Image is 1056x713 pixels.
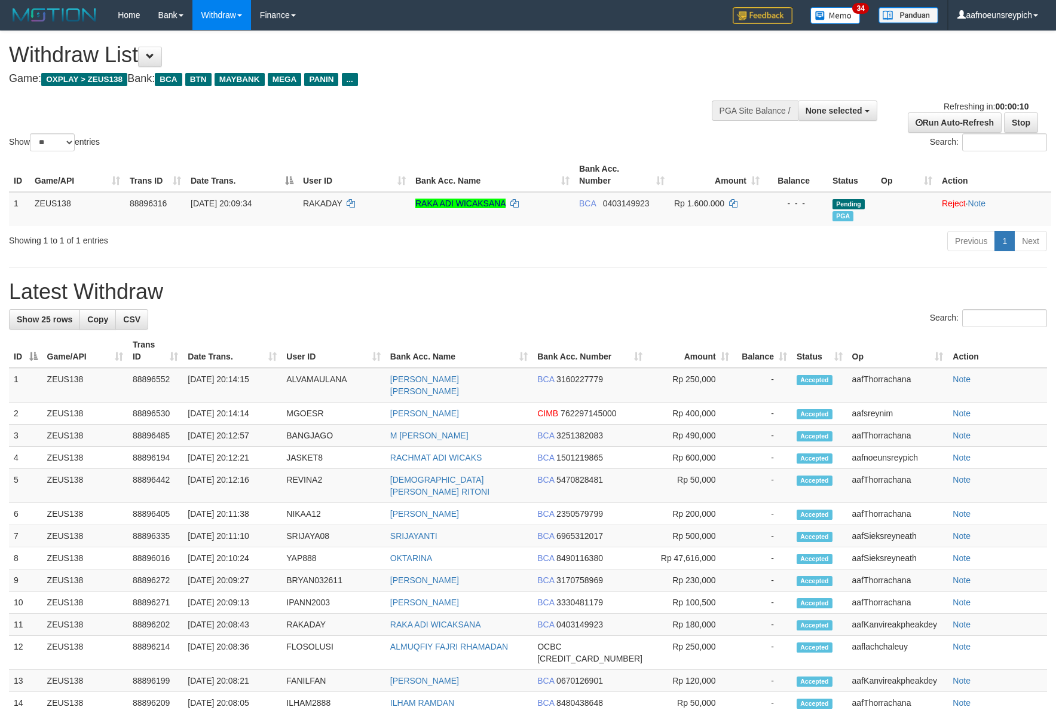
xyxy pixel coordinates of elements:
[734,334,792,368] th: Balance: activate to sort column ascending
[537,598,554,607] span: BCA
[797,620,832,630] span: Accepted
[186,158,298,192] th: Date Trans.: activate to sort column descending
[806,106,862,115] span: None selected
[734,670,792,692] td: -
[537,453,554,462] span: BCA
[185,73,212,86] span: BTN
[9,447,42,469] td: 4
[556,676,603,685] span: Copy 0670126901 to clipboard
[281,592,385,614] td: IPANN2003
[797,677,832,687] span: Accepted
[953,676,971,685] a: Note
[128,547,183,569] td: 88896016
[832,199,865,209] span: Pending
[9,230,431,246] div: Showing 1 to 1 of 1 entries
[847,368,948,403] td: aafThorrachana
[847,592,948,614] td: aafThorrachana
[41,73,127,86] span: OXPLAY > ZEUS138
[797,431,832,441] span: Accepted
[797,598,832,608] span: Accepted
[647,503,734,525] td: Rp 200,000
[42,592,128,614] td: ZEUS138
[390,531,437,541] a: SRIJAYANTI
[537,553,554,563] span: BCA
[183,614,281,636] td: [DATE] 20:08:43
[797,576,832,586] span: Accepted
[42,368,128,403] td: ZEUS138
[556,475,603,485] span: Copy 5470828481 to clipboard
[9,469,42,503] td: 5
[769,197,823,209] div: - - -
[847,569,948,592] td: aafThorrachana
[953,431,971,440] a: Note
[734,614,792,636] td: -
[537,575,554,585] span: BCA
[42,636,128,670] td: ZEUS138
[115,309,148,330] a: CSV
[847,425,948,447] td: aafThorrachana
[847,447,948,469] td: aafnoeunsreypich
[390,475,489,496] a: [DEMOGRAPHIC_DATA][PERSON_NAME] RITONI
[130,199,167,208] span: 88896316
[942,199,966,208] a: Reject
[810,7,861,24] img: Button%20Memo.svg
[303,199,342,208] span: RAKADAY
[712,100,798,121] div: PGA Site Balance /
[281,525,385,547] td: SRIJAYA08
[281,447,385,469] td: JASKET8
[298,158,411,192] th: User ID: activate to sort column ascending
[847,503,948,525] td: aafThorrachana
[797,409,832,419] span: Accepted
[532,334,647,368] th: Bank Acc. Number: activate to sort column ascending
[734,447,792,469] td: -
[128,425,183,447] td: 88896485
[183,403,281,425] td: [DATE] 20:14:14
[968,199,986,208] a: Note
[734,403,792,425] td: -
[155,73,182,86] span: BCA
[183,636,281,670] td: [DATE] 20:08:36
[42,334,128,368] th: Game/API: activate to sort column ascending
[342,73,358,86] span: ...
[281,614,385,636] td: RAKADAY
[390,642,508,651] a: ALMUQFIY FAJRI RHAMADAN
[734,503,792,525] td: -
[9,425,42,447] td: 3
[537,431,554,440] span: BCA
[42,425,128,447] td: ZEUS138
[79,309,116,330] a: Copy
[647,403,734,425] td: Rp 400,000
[128,636,183,670] td: 88896214
[847,636,948,670] td: aaflachchaleuy
[847,614,948,636] td: aafKanvireakpheakdey
[390,575,459,585] a: [PERSON_NAME]
[42,503,128,525] td: ZEUS138
[128,368,183,403] td: 88896552
[647,334,734,368] th: Amount: activate to sort column ascending
[995,102,1029,111] strong: 00:00:10
[42,469,128,503] td: ZEUS138
[390,453,482,462] a: RACHMAT ADI WICAKS
[797,699,832,709] span: Accepted
[647,614,734,636] td: Rp 180,000
[953,475,971,485] a: Note
[183,503,281,525] td: [DATE] 20:11:38
[17,315,72,324] span: Show 25 rows
[183,334,281,368] th: Date Trans.: activate to sort column ascending
[953,642,971,651] a: Note
[669,158,764,192] th: Amount: activate to sort column ascending
[798,100,877,121] button: None selected
[962,133,1047,151] input: Search:
[215,73,265,86] span: MAYBANK
[9,158,30,192] th: ID
[128,503,183,525] td: 88896405
[42,447,128,469] td: ZEUS138
[556,553,603,563] span: Copy 8490116380 to clipboard
[879,7,938,23] img: panduan.png
[268,73,302,86] span: MEGA
[847,334,948,368] th: Op: activate to sort column ascending
[9,503,42,525] td: 6
[537,676,554,685] span: BCA
[953,531,971,541] a: Note
[876,158,937,192] th: Op: activate to sort column ascending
